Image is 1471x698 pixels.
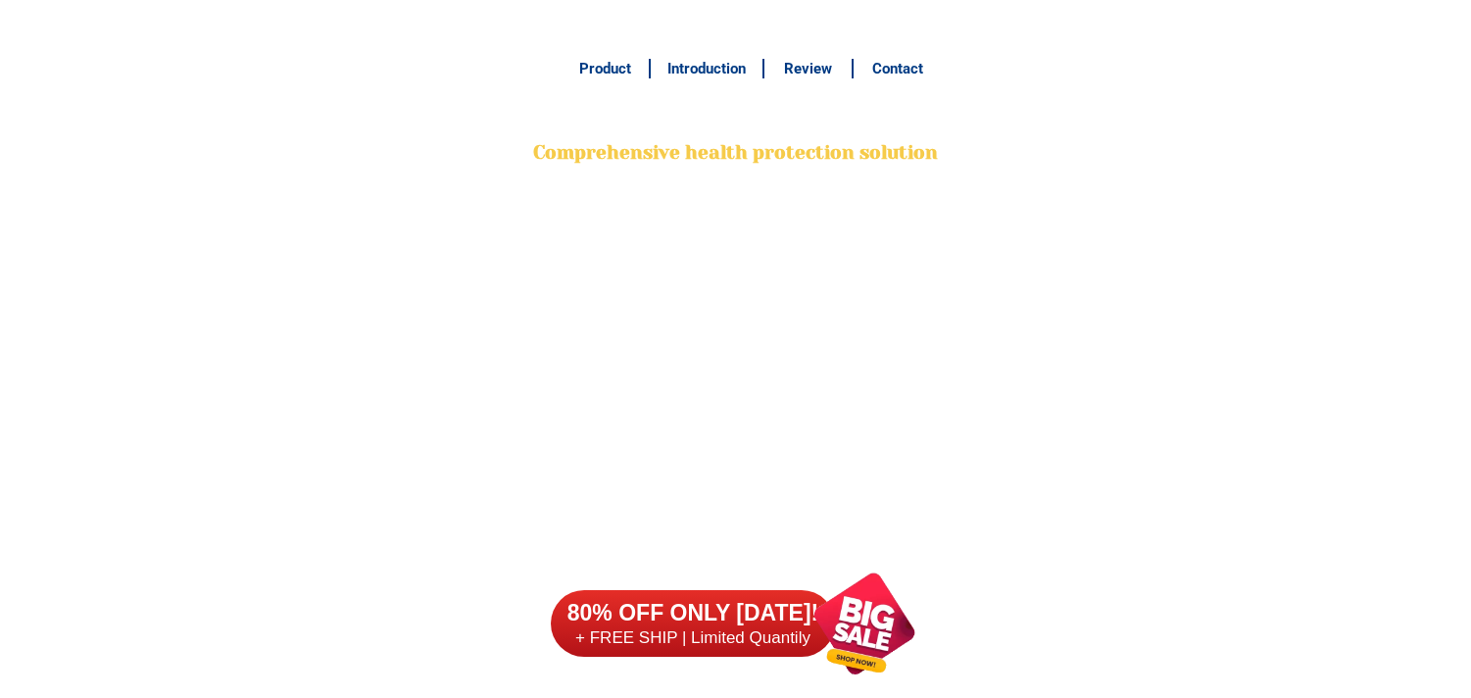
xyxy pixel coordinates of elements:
h2: Comprehensive health protection solution [530,139,942,168]
h2: BONA VITA COFFEE [530,94,942,140]
h3: FREE SHIPPING NATIONWIDE [530,11,942,40]
h6: Product [571,58,638,80]
h6: 80% OFF ONLY [DATE]! [551,599,835,628]
h6: Review [775,58,842,80]
h6: Contact [864,58,931,80]
h6: + FREE SHIP | Limited Quantily [551,627,835,649]
h6: Introduction [661,58,752,80]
